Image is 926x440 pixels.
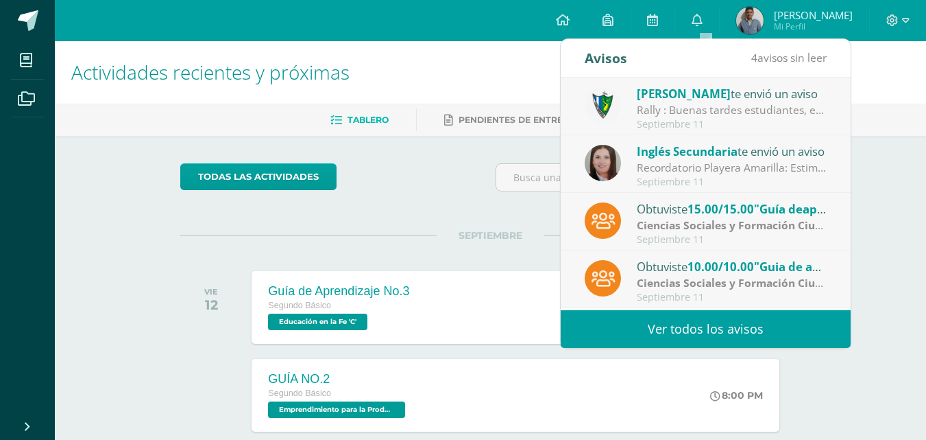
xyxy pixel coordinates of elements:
div: 8:00 PM [710,389,763,402]
span: 10.00/10.00 [687,259,754,275]
span: Segundo Básico [268,389,331,398]
span: Tablero [348,115,389,125]
span: Actividades recientes y próximas [71,59,350,85]
span: [PERSON_NAME] [637,86,731,102]
a: Tablero [330,109,389,131]
div: GUÍA NO.2 [268,372,409,386]
a: todas las Actividades [180,163,337,190]
div: Avisos [585,39,627,77]
div: te envió un aviso [637,142,827,160]
span: Educación en la Fe 'C' [268,314,367,330]
div: Guía de Aprendizaje No.3 [268,284,409,299]
div: Obtuviste en [637,257,827,275]
input: Busca una actividad próxima aquí... [496,164,800,191]
span: "Guia de aprendizaje 2" [754,259,888,275]
div: VIE [204,287,218,297]
span: Segundo Básico [268,301,331,310]
div: Septiembre 11 [637,119,827,130]
div: | Zona [637,218,827,233]
span: [PERSON_NAME] [774,8,853,22]
span: 4 [751,50,757,65]
span: Mi Perfil [774,21,853,32]
img: 96c9b95136652c88641d1038b5dd049d.png [736,7,764,34]
span: Emprendimiento para la Productividad 'C' [268,402,405,418]
div: te envió un aviso [637,84,827,102]
span: avisos sin leer [751,50,827,65]
div: Obtuviste en [637,200,827,218]
div: Rally : Buenas tardes estudiantes, es un gusto saludarlos. Por este medio se informa que los jóve... [637,102,827,118]
div: Septiembre 11 [637,234,827,246]
span: "Guía deaprendizaje 3" [754,201,886,217]
span: Pendientes de entrega [459,115,576,125]
a: Ver todos los avisos [561,310,851,348]
span: 15.00/15.00 [687,201,754,217]
img: 8af0450cf43d44e38c4a1497329761f3.png [585,145,621,181]
img: 9f174a157161b4ddbe12118a61fed988.png [585,87,621,124]
span: Inglés Secundaria [637,143,738,159]
div: Septiembre 11 [637,292,827,303]
span: SEPTIEMBRE [437,229,544,242]
a: Pendientes de entrega [444,109,576,131]
div: 12 [204,297,218,313]
div: Septiembre 11 [637,176,827,188]
div: | Zona [637,275,827,291]
div: Recordatorio Playera Amarilla: Estimados estudiantes: Les recuerdo que el día de mañana deben de ... [637,160,827,176]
